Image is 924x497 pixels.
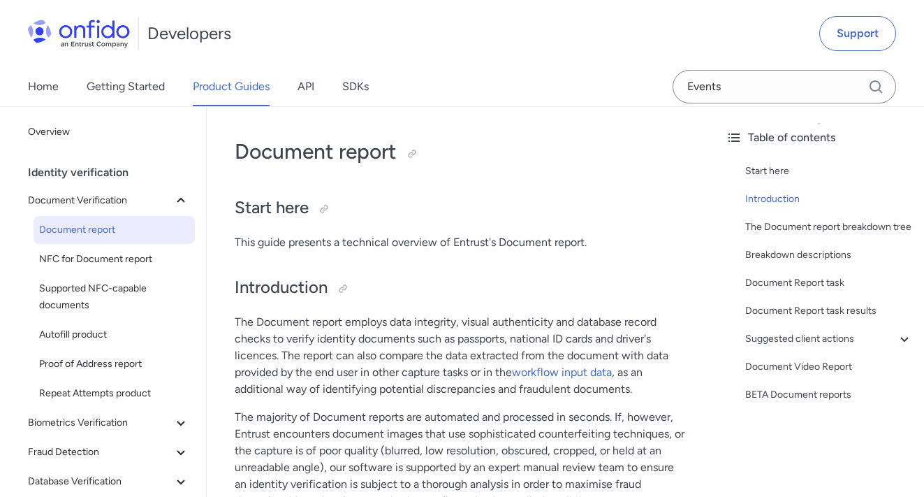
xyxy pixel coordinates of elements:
a: workflow input data [512,366,612,379]
a: BETA Document reports [745,387,913,403]
a: Home [28,67,59,106]
a: NFC for Document report [34,245,195,273]
a: Support [819,16,896,51]
a: Introduction [745,191,913,208]
a: Proof of Address report [34,350,195,378]
span: Overview [28,124,189,141]
a: API [298,67,314,106]
a: Document Video Report [745,359,913,375]
span: Fraud Detection [28,444,173,461]
button: Document Verification [22,187,195,215]
span: Autofill product [39,326,189,343]
h2: Introduction [235,276,687,300]
span: Biometrics Verification [28,415,173,431]
span: Database Verification [28,473,173,490]
p: This guide presents a technical overview of Entrust's Document report. [235,234,687,251]
button: Fraud Detection [22,438,195,466]
h2: Start here [235,196,687,220]
a: Getting Started [87,67,165,106]
div: Table of contents [726,129,913,146]
a: SDKs [342,67,369,106]
img: Onfido Logo [28,20,130,48]
button: Database Verification [22,468,195,496]
a: Document report [34,216,195,244]
h1: Developers [147,22,231,45]
a: Suggested client actions [745,331,913,347]
span: Document report [39,222,189,238]
span: Document Verification [28,192,173,209]
span: Proof of Address report [39,356,189,373]
a: Product Guides [193,67,270,106]
h1: Document report [235,138,687,166]
span: Supported NFC-capable documents [39,280,189,314]
a: Autofill product [34,321,195,349]
div: Identity verification [28,159,200,187]
a: Document Report task [745,275,913,291]
input: Onfido search input field [673,70,896,103]
a: Overview [22,118,195,146]
a: Supported NFC-capable documents [34,275,195,319]
a: Breakdown descriptions [745,247,913,264]
button: Biometrics Verification [22,409,195,437]
a: Repeat Attempts product [34,380,195,408]
a: The Document report breakdown tree [745,219,913,236]
span: Repeat Attempts product [39,385,189,402]
a: Start here [745,163,913,180]
span: NFC for Document report [39,251,189,268]
p: The Document report employs data integrity, visual authenticity and database record checks to ver... [235,314,687,398]
a: Document Report task results [745,303,913,319]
